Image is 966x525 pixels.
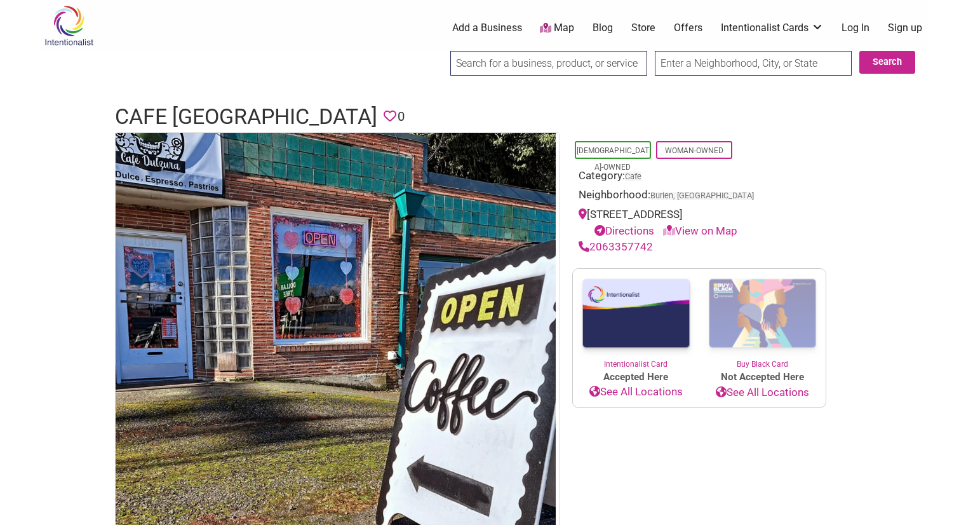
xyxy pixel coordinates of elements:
[594,224,654,237] a: Directions
[573,269,699,370] a: Intentionalist Card
[577,146,649,172] a: [DEMOGRAPHIC_DATA]-Owned
[650,192,754,200] span: Burien, [GEOGRAPHIC_DATA]
[540,21,574,36] a: Map
[450,51,647,76] input: Search for a business, product, or service
[573,269,699,358] img: Intentionalist Card
[573,384,699,400] a: See All Locations
[573,370,699,385] span: Accepted Here
[655,51,852,76] input: Enter a Neighborhood, City, or State
[721,21,824,35] a: Intentionalist Cards
[115,102,377,132] h1: Cafe [GEOGRAPHIC_DATA]
[625,172,641,181] a: Cafe
[39,5,99,46] img: Intentionalist
[665,146,723,155] a: Woman-Owned
[452,21,522,35] a: Add a Business
[888,21,922,35] a: Sign up
[579,207,820,239] div: [STREET_ADDRESS]
[579,187,820,207] div: Neighborhood:
[398,107,405,126] span: 0
[579,240,653,253] a: 2063357742
[842,21,869,35] a: Log In
[674,21,702,35] a: Offers
[663,224,737,237] a: View on Map
[859,51,915,74] button: Search
[699,385,826,401] a: See All Locations
[631,21,655,35] a: Store
[699,370,826,385] span: Not Accepted Here
[699,269,826,371] a: Buy Black Card
[699,269,826,359] img: Buy Black Card
[593,21,613,35] a: Blog
[579,168,820,187] div: Category:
